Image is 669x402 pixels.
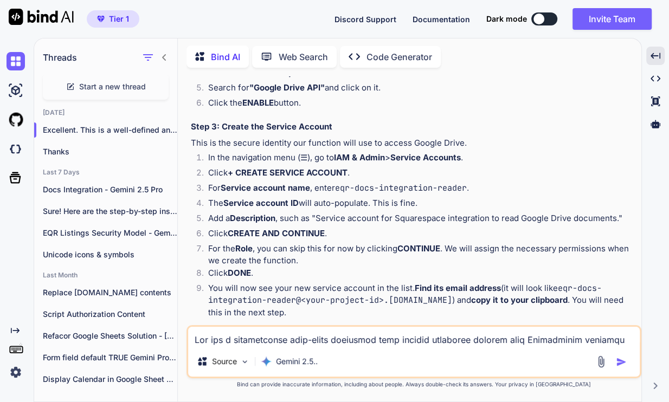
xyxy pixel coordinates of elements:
strong: CREATE AND CONTINUE [228,228,325,238]
li: The will auto-populate. This is fine. [200,197,639,212]
code: eqr-docs-integration-reader@<your-project-id>.[DOMAIN_NAME] [208,283,602,306]
strong: ENABLE [242,98,274,108]
p: EQR Listings Security Model - Gemini [43,228,177,238]
strong: Service account name [221,183,310,193]
p: Excellent. This is a well-defined and th... [43,125,177,135]
li: Click the button. [200,97,639,112]
li: You will now see your new service account in the list. (it will look like ) and . You will need t... [200,282,639,319]
li: Click . [200,167,639,182]
li: Click . [200,228,639,243]
strong: IAM & Admin [334,152,385,163]
strong: Find its email address [415,283,501,293]
p: Source [212,356,237,367]
span: Start a new thread [79,81,146,92]
strong: Role [235,243,253,254]
p: Bind AI [211,50,240,63]
span: Dark mode [486,14,527,24]
strong: Service account ID [223,198,299,208]
li: For the , you can skip this for now by clicking . We will assign the necessary permissions when w... [200,243,639,267]
h2: Last 7 Days [34,168,177,177]
p: Sure! Here are the step-by-step instructions to... [43,206,177,217]
img: Pick Models [240,357,249,366]
strong: + CREATE SERVICE ACCOUNT [228,167,348,178]
button: Documentation [413,14,470,25]
strong: CONTINUE [397,243,440,254]
p: Thanks [43,146,177,157]
span: Documentation [413,15,470,24]
p: Code Generator [366,50,432,63]
li: In the navigation menu (☰), go to > . [200,152,639,167]
p: Bind can provide inaccurate information, including about people. Always double-check its answers.... [186,380,641,388]
strong: Step 3: Create the Service Account [191,121,332,132]
li: Search for and click on it. [200,82,639,97]
img: settings [7,363,25,381]
h2: [DATE] [34,108,177,117]
li: For , enter . [200,182,639,197]
img: githubLight [7,111,25,129]
img: icon [616,356,627,367]
button: Discord Support [334,14,396,25]
p: Replace [DOMAIN_NAME] contents [43,287,177,298]
strong: DONE [228,268,251,278]
p: Gemini 2.5.. [276,356,318,367]
strong: Service Accounts [390,152,461,163]
p: Refacor Google Sheets Solution - [PERSON_NAME] 4 [43,330,177,341]
img: chat [7,52,25,70]
strong: "Google Drive API" [249,82,325,93]
span: Discord Support [334,15,396,24]
p: Form field default TRUE Gemini Pro 2.5 [43,352,177,363]
img: ai-studio [7,81,25,100]
img: Gemini 2.5 Pro [261,356,272,367]
strong: Description [230,213,275,223]
p: Web Search [279,50,328,63]
p: Unicode icons & symbols [43,249,177,260]
button: premiumTier 1 [87,10,139,28]
img: premium [97,16,105,22]
p: Script Authorization Content [43,309,177,320]
li: Add a , such as "Service account for Squarespace integration to read Google Drive documents." [200,212,639,228]
p: Docs Integration - Gemini 2.5 Pro [43,184,177,195]
strong: copy it to your clipboard [471,295,568,305]
img: Bind AI [9,9,74,25]
button: Invite Team [572,8,652,30]
h2: Last Month [34,271,177,280]
img: darkCloudIdeIcon [7,140,25,158]
li: Click . [200,267,639,282]
h1: Threads [43,51,77,64]
p: Display Calendar in Google Sheet cells - Gemini Pro 2.5 [43,374,177,385]
img: attachment [595,355,607,368]
p: This is the secure identity our function will use to access Google Drive. [191,137,639,150]
code: eqr-docs-integration-reader [335,183,467,193]
span: Tier 1 [109,14,129,24]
